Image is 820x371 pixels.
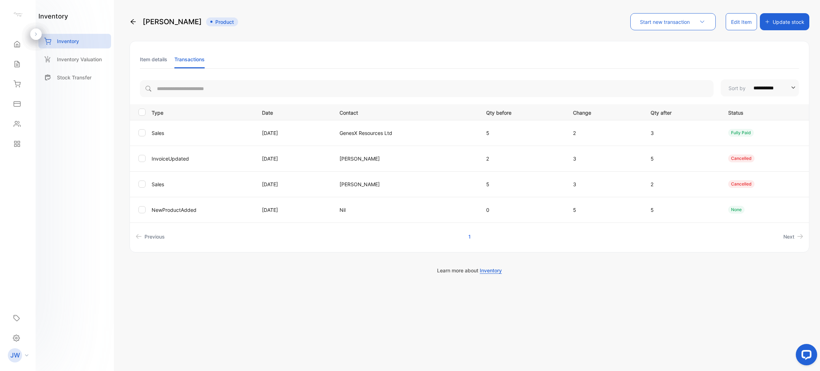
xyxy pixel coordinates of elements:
li: Transactions [174,50,205,68]
h1: inventory [38,11,68,21]
button: Update stock [760,13,809,30]
iframe: LiveChat chat widget [790,341,820,371]
span: Previous [144,233,165,240]
p: [PERSON_NAME] [340,155,472,162]
p: 5 [486,129,558,137]
td: Sales [149,120,253,146]
p: Sort by [729,84,746,92]
button: Sort by [721,79,799,96]
td: NewProductAdded [149,197,253,223]
p: Inventory [57,37,79,45]
div: fully paid [728,129,754,137]
div: [PERSON_NAME] [130,13,238,30]
p: Change [573,108,636,116]
p: [DATE] [262,129,325,137]
a: Inventory Valuation [38,52,111,67]
p: 5 [486,181,558,188]
p: [PERSON_NAME] [340,181,472,188]
p: [DATE] [262,181,325,188]
p: 5 [651,155,714,162]
p: 2 [651,181,714,188]
a: Page 1 is your current page [460,230,479,243]
div: Cancelled [728,180,755,188]
p: JW [10,351,20,360]
td: Sales [149,171,253,197]
p: Qty after [651,108,714,116]
p: 5 [573,206,636,214]
p: GenesX Resources Ltd [340,129,472,137]
span: Product [206,17,238,26]
p: Nil [340,206,472,214]
p: Status [728,108,803,116]
p: Contact [340,108,472,116]
p: Date [262,108,325,116]
td: InvoiceUpdated [149,146,253,171]
ul: Pagination [130,230,809,243]
p: 2 [573,129,636,137]
div: Cancelled [728,155,755,162]
span: Inventory [480,267,502,274]
p: [DATE] [262,206,325,214]
p: 0 [486,206,558,214]
img: logo [12,9,23,20]
p: 5 [651,206,714,214]
span: Next [783,233,794,240]
button: Edit Item [726,13,757,30]
p: 2 [486,155,558,162]
a: Stock Transfer [38,70,111,85]
p: 3 [573,155,636,162]
p: Type [152,108,253,116]
div: None [728,206,745,214]
p: Inventory Valuation [57,56,102,63]
a: Inventory [38,34,111,48]
p: Qty before [486,108,558,116]
button: Start new transaction [630,13,716,30]
p: Stock Transfer [57,74,91,81]
a: Next page [780,230,806,243]
a: Previous page [133,230,168,243]
p: 3 [573,181,636,188]
p: 3 [651,129,714,137]
p: Learn more about [130,267,809,274]
li: Item details [140,50,167,68]
p: [DATE] [262,155,325,162]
